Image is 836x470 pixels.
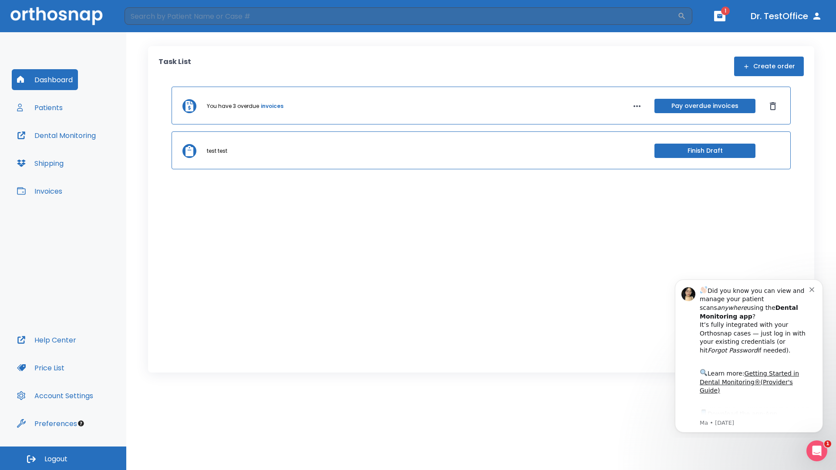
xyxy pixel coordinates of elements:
[12,385,98,406] button: Account Settings
[734,57,804,76] button: Create order
[766,99,780,113] button: Dismiss
[721,7,730,15] span: 1
[38,137,148,181] div: Download the app: | ​ Let us know if you need help getting started!
[148,13,155,20] button: Dismiss notification
[654,144,755,158] button: Finish Draft
[261,102,283,110] a: invoices
[12,413,82,434] button: Preferences
[12,181,67,201] button: Invoices
[207,147,227,155] p: test test
[824,440,831,447] span: 1
[12,153,69,174] button: Shipping
[12,69,78,90] button: Dashboard
[12,125,101,146] button: Dental Monitoring
[12,97,68,118] button: Patients
[207,102,259,110] p: You have 3 overdue
[44,454,67,464] span: Logout
[662,272,836,438] iframe: Intercom notifications message
[158,57,191,76] p: Task List
[10,7,103,25] img: Orthosnap
[12,329,81,350] button: Help Center
[654,99,755,113] button: Pay overdue invoices
[12,357,70,378] button: Price List
[747,8,826,24] button: Dr. TestOffice
[806,440,827,461] iframe: Intercom live chat
[125,7,678,25] input: Search by Patient Name or Case #
[38,139,115,154] a: App Store
[38,148,148,155] p: Message from Ma, sent 6w ago
[77,420,85,427] div: Tooltip anchor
